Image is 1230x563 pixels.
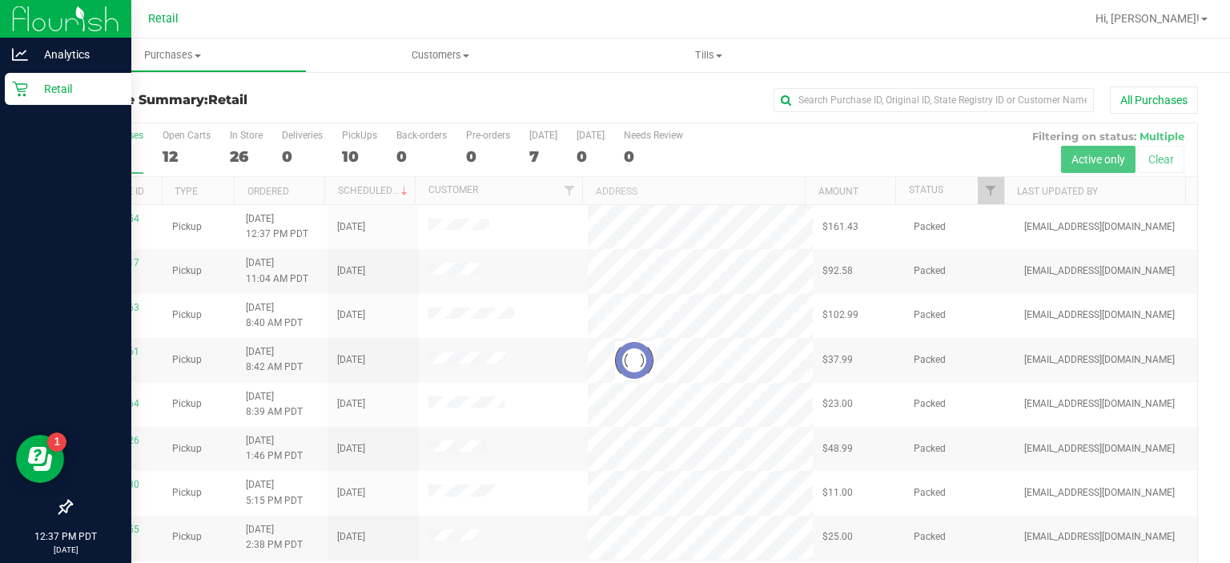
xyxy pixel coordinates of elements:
a: Tills [575,38,843,72]
iframe: Resource center [16,435,64,483]
p: 12:37 PM PDT [7,529,124,544]
span: Purchases [39,48,306,62]
a: Purchases [38,38,307,72]
span: Retail [208,92,247,107]
input: Search Purchase ID, Original ID, State Registry ID or Customer Name... [774,88,1094,112]
inline-svg: Retail [12,81,28,97]
span: Hi, [PERSON_NAME]! [1095,12,1200,25]
a: Customers [307,38,575,72]
p: [DATE] [7,544,124,556]
iframe: Resource center unread badge [47,432,66,452]
p: Retail [28,79,124,99]
button: All Purchases [1110,86,1198,114]
span: Tills [576,48,842,62]
p: Analytics [28,45,124,64]
span: Customers [307,48,575,62]
inline-svg: Analytics [12,46,28,62]
span: Retail [148,12,179,26]
h3: Purchase Summary: [70,93,446,107]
